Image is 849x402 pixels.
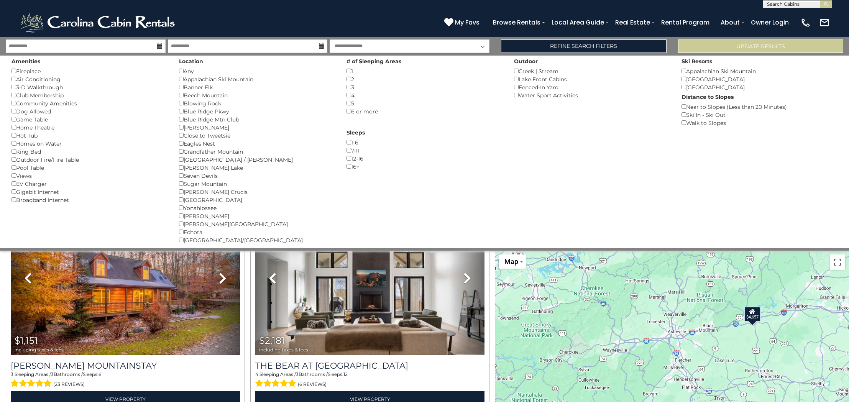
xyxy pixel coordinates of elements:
[455,18,480,27] span: My Favs
[346,138,503,146] div: 1-6
[179,99,335,107] div: Blowing Rock
[11,67,168,75] div: Fireplace
[259,335,285,346] span: $2,181
[346,75,503,83] div: 2
[99,371,101,377] span: 6
[179,67,335,75] div: Any
[611,16,654,29] a: Real Estate
[11,75,168,83] div: Air Conditioning
[11,371,13,377] span: 3
[11,115,168,123] div: Game Table
[179,196,335,204] div: [GEOGRAPHIC_DATA]
[744,306,760,322] div: $4,657
[444,18,481,28] a: My Favs
[346,67,503,75] div: 1
[11,201,240,355] img: thumbnail_163260191.jpeg
[346,154,503,162] div: 12-16
[179,156,335,164] div: [GEOGRAPHIC_DATA] / [PERSON_NAME]
[681,111,838,119] div: Ski In - Ski Out
[11,139,168,148] div: Homes on Water
[504,258,518,266] span: Map
[11,107,168,115] div: Dog Allowed
[298,379,327,389] span: (6 reviews)
[15,335,38,346] span: $1,151
[255,361,484,371] h3: The Bear At Sugar Mountain
[346,129,365,136] label: Sleeps
[819,17,830,28] img: mail-regular-white.png
[179,148,335,156] div: Grandfather Mountain
[53,379,85,389] span: (23 reviews)
[11,99,168,107] div: Community Amenities
[11,148,168,156] div: King Bed
[51,371,54,377] span: 3
[346,107,503,115] div: 6 or more
[179,139,335,148] div: Eagles Nest
[681,57,712,65] label: Ski Resorts
[179,75,335,83] div: Appalachian Ski Mountain
[179,57,203,65] label: Location
[255,371,258,377] span: 4
[179,107,335,115] div: Blue Ridge Pkwy
[681,67,838,75] div: Appalachian Ski Mountain
[657,16,713,29] a: Rental Program
[514,83,670,91] div: Fenced-In Yard
[179,228,335,236] div: Echota
[179,188,335,196] div: [PERSON_NAME] Crucis
[179,164,335,172] div: [PERSON_NAME] Lake
[179,123,335,131] div: [PERSON_NAME]
[11,180,168,188] div: EV Charger
[800,17,811,28] img: phone-regular-white.png
[179,220,335,228] div: [PERSON_NAME][GEOGRAPHIC_DATA]
[296,371,299,377] span: 3
[514,75,670,83] div: Lake Front Cabins
[179,212,335,220] div: [PERSON_NAME]
[346,162,503,171] div: 16+
[747,16,793,29] a: Owner Login
[179,204,335,212] div: Yonahlossee
[179,131,335,139] div: Close to Tweetsie
[11,156,168,164] div: Outdoor Fire/Fire Table
[19,11,178,34] img: White-1-2.png
[11,196,168,204] div: Broadband Internet
[255,201,484,355] img: thumbnail_166099329.jpeg
[489,16,544,29] a: Browse Rentals
[11,57,40,65] label: Amenities
[11,172,168,180] div: Views
[259,347,308,352] span: including taxes & fees
[179,180,335,188] div: Sugar Mountain
[11,83,168,91] div: 3-D Walkthrough
[499,254,526,269] button: Change map style
[501,39,666,53] a: Refine Search Filters
[717,16,744,29] a: About
[346,83,503,91] div: 3
[681,75,838,83] div: [GEOGRAPHIC_DATA]
[346,91,503,99] div: 4
[255,361,484,371] a: The Bear At [GEOGRAPHIC_DATA]
[11,361,240,371] h3: Lei Lei Mountainstay
[678,39,843,53] button: Update Results
[346,99,503,107] div: 5
[830,254,845,270] button: Toggle fullscreen view
[514,91,670,99] div: Water Sport Activities
[343,371,348,377] span: 12
[179,172,335,180] div: Seven Devils
[11,131,168,139] div: Hot Tub
[681,103,838,111] div: Near to Slopes (Less than 20 Minutes)
[681,83,838,91] div: [GEOGRAPHIC_DATA]
[255,371,484,389] div: Sleeping Areas / Bathrooms / Sleeps:
[179,236,335,244] div: [GEOGRAPHIC_DATA]/[GEOGRAPHIC_DATA]
[681,119,838,127] div: Walk to Slopes
[514,67,670,75] div: Creek | Stream
[11,91,168,99] div: Club Membership
[346,57,401,65] label: # of Sleeping Areas
[11,371,240,389] div: Sleeping Areas / Bathrooms / Sleeps:
[681,93,734,101] label: Distance to Slopes
[11,188,168,196] div: Gigabit Internet
[11,361,240,371] a: [PERSON_NAME] Mountainstay
[11,164,168,172] div: Pool Table
[179,91,335,99] div: Beech Mountain
[179,115,335,123] div: Blue Ridge Mtn Club
[346,146,503,154] div: 7-11
[11,123,168,131] div: Home Theatre
[179,83,335,91] div: Banner Elk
